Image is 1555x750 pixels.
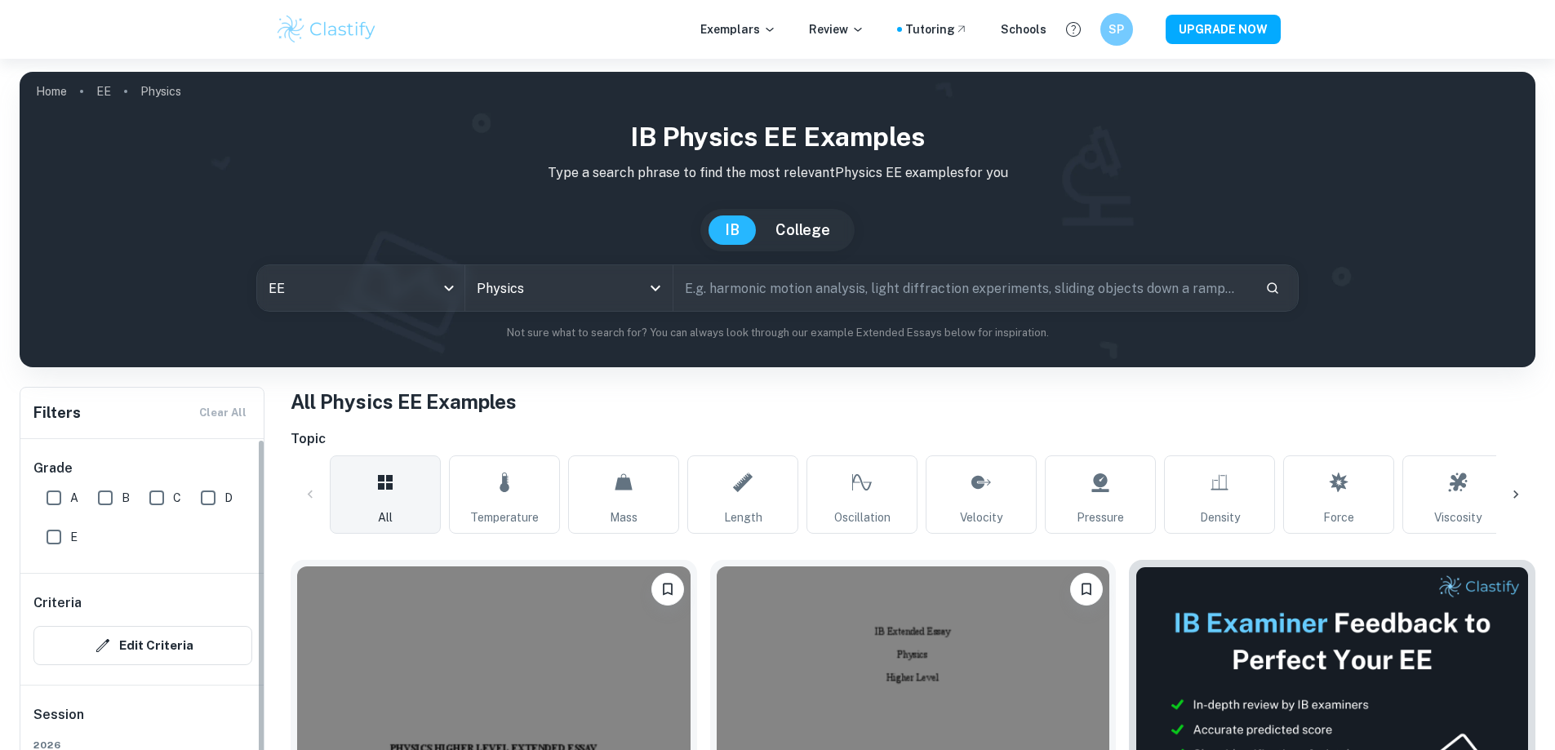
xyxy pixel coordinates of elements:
[140,82,181,100] p: Physics
[224,489,233,507] span: D
[1001,20,1046,38] a: Schools
[809,20,864,38] p: Review
[644,277,667,300] button: Open
[378,508,393,526] span: All
[1070,573,1103,606] button: Bookmark
[257,265,464,311] div: EE
[33,325,1522,341] p: Not sure what to search for? You can always look through our example Extended Essays below for in...
[275,13,379,46] img: Clastify logo
[33,459,252,478] h6: Grade
[651,573,684,606] button: Bookmark
[70,528,78,546] span: E
[1323,508,1354,526] span: Force
[33,593,82,613] h6: Criteria
[1100,13,1133,46] button: SP
[122,489,130,507] span: B
[1060,16,1087,43] button: Help and Feedback
[610,508,638,526] span: Mass
[470,508,539,526] span: Temperature
[36,80,67,103] a: Home
[20,72,1535,367] img: profile cover
[673,265,1252,311] input: E.g. harmonic motion analysis, light diffraction experiments, sliding objects down a ramp...
[709,215,756,245] button: IB
[173,489,181,507] span: C
[291,429,1535,449] h6: Topic
[700,20,776,38] p: Exemplars
[33,118,1522,157] h1: IB Physics EE examples
[759,215,846,245] button: College
[96,80,111,103] a: EE
[1166,15,1281,44] button: UPGRADE NOW
[1107,20,1126,38] h6: SP
[33,163,1522,183] p: Type a search phrase to find the most relevant Physics EE examples for you
[834,508,891,526] span: Oscillation
[33,705,252,738] h6: Session
[70,489,78,507] span: A
[1077,508,1124,526] span: Pressure
[291,387,1535,416] h1: All Physics EE Examples
[1434,508,1482,526] span: Viscosity
[905,20,968,38] a: Tutoring
[33,626,252,665] button: Edit Criteria
[1200,508,1240,526] span: Density
[960,508,1002,526] span: Velocity
[1259,274,1286,302] button: Search
[33,402,81,424] h6: Filters
[724,508,762,526] span: Length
